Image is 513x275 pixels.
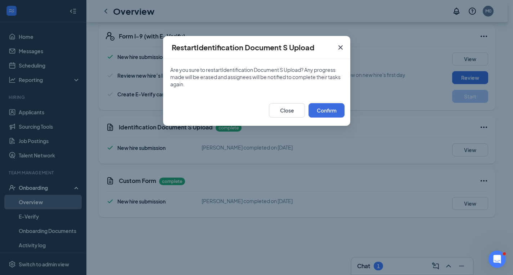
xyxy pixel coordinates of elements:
button: Close [331,36,350,59]
button: Close [269,103,305,118]
p: Are you sure to restart Identification Document S Upload ? Any progress made will be erased and a... [170,66,343,88]
button: Confirm [309,103,345,118]
svg: Cross [336,43,345,52]
iframe: Intercom live chat [489,251,506,268]
h4: Restart Identification Document S Upload [172,42,314,52]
